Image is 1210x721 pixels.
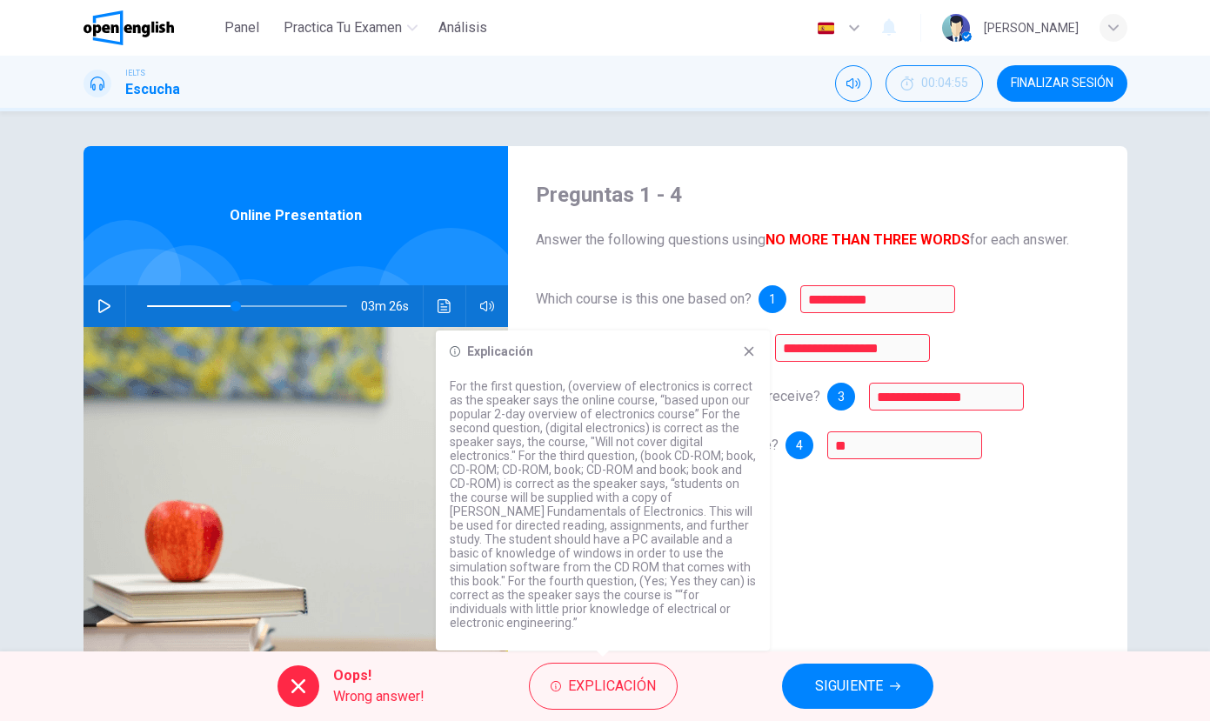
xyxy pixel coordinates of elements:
span: Oops! [333,665,425,686]
h1: Escucha [125,79,180,100]
span: Can non-professionals take the course? [536,437,779,453]
span: 03m 26s [361,285,423,327]
b: NO MORE THAN THREE WORDS [765,231,970,248]
span: Wrong answer! [333,686,425,707]
div: [PERSON_NAME] [984,17,1079,38]
span: Explicación [568,674,656,698]
h4: Preguntas 1 - 4 [536,181,1100,209]
img: es [815,22,837,35]
span: 00:04:55 [921,77,968,90]
span: 3 [838,391,845,403]
h6: Explicación [467,344,533,358]
span: 4 [796,439,803,451]
span: FINALIZAR SESIÓN [1011,77,1113,90]
p: For the first question, (overview of electronics is correct as the speaker says the online course... [450,379,756,630]
span: Online Presentation [230,205,362,226]
span: What two items does each participant receive? [536,388,820,404]
span: IELTS [125,67,145,79]
img: OpenEnglish logo [84,10,175,45]
span: Análisis [438,17,487,38]
span: Answer the following questions using for each answer. [536,230,1100,250]
img: Profile picture [942,14,970,42]
span: SIGUIENTE [815,674,883,698]
input: Yes; Yes they can [827,431,982,459]
div: Silenciar [835,65,872,102]
span: 1 [769,293,776,305]
div: Ocultar [886,65,983,102]
input: book CD-ROM; book, CD-ROM; CD-ROM, book; CD-ROM and book; book and CD-ROM [869,383,1024,411]
input: digital electronics [775,334,930,362]
span: Practica tu examen [284,17,402,38]
button: Haz clic para ver la transcripción del audio [431,285,458,327]
input: Overview of electronics [800,285,955,313]
span: Which course is this one based on? [536,290,752,307]
span: Panel [224,17,259,38]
